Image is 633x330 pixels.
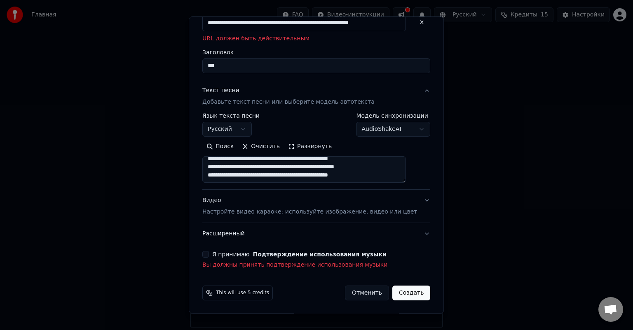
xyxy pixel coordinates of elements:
div: Видео [202,196,417,216]
button: Я принимаю [253,251,387,257]
p: Вы должны принять подтверждение использования музыки [202,261,430,269]
label: Модель синхронизации [356,113,431,119]
button: Расширенный [202,223,430,244]
div: Текст песни [202,86,239,95]
span: This will use 5 credits [216,290,269,296]
p: Настройте видео караоке: используйте изображение, видео или цвет [202,208,417,216]
p: URL должен быть действительным [202,35,430,43]
button: Создать [392,286,430,300]
button: Поиск [202,140,238,153]
div: Текст песниДобавьте текст песни или выберите модель автотекста [202,113,430,189]
label: Язык текста песни [202,113,260,119]
label: Я принимаю [212,251,387,257]
button: ВидеоНастройте видео караоке: используйте изображение, видео или цвет [202,190,430,223]
button: Отменить [345,286,389,300]
button: Развернуть [284,140,336,153]
p: Добавьте текст песни или выберите модель автотекста [202,98,375,106]
label: Заголовок [202,49,430,55]
button: Текст песниДобавьте текст песни или выберите модель автотекста [202,80,430,113]
button: Очистить [238,140,284,153]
